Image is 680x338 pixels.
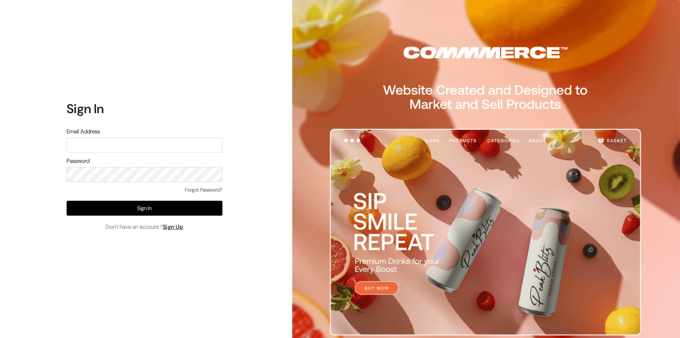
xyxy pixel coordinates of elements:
[67,101,222,116] h1: Sign In
[67,127,100,136] label: Email Address
[185,186,222,194] a: Forgot Password?
[163,223,183,231] a: Sign Up
[106,223,183,231] span: Don’t have an account ?
[67,201,222,216] button: Sign In
[67,157,90,165] label: Password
